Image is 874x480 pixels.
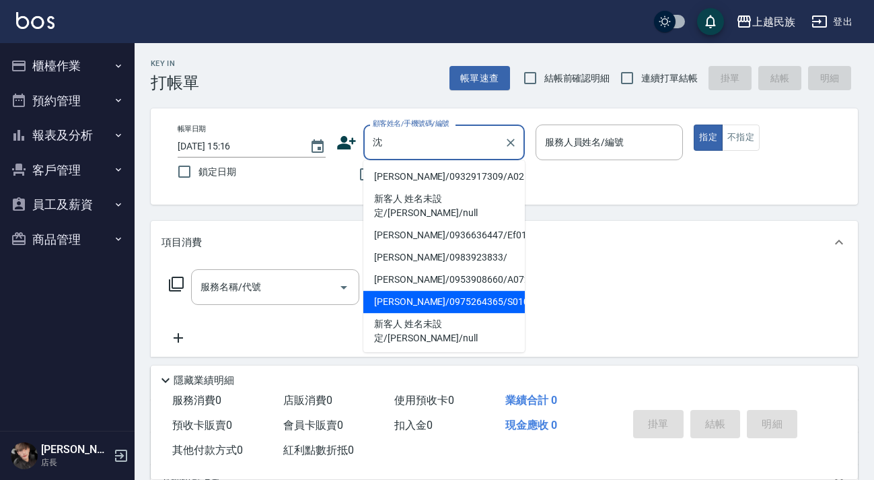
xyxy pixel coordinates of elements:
img: Logo [16,12,54,29]
label: 顧客姓名/手機號碼/編號 [373,118,449,129]
button: save [697,8,724,35]
h2: Key In [151,59,199,68]
li: [PERSON_NAME]/0912695275/A052021 [363,349,525,372]
button: 員工及薪資 [5,187,129,222]
span: 結帳前確認明細 [544,71,610,85]
button: 上越民族 [731,8,801,36]
li: [PERSON_NAME]/0936636447/Ef011812 [363,224,525,246]
li: 新客人 姓名未設定/[PERSON_NAME]/null [363,313,525,349]
button: 登出 [806,9,858,34]
span: 店販消費 0 [283,394,332,407]
button: 櫃檯作業 [5,48,129,83]
span: 會員卡販賣 0 [283,419,343,432]
p: 店長 [41,456,110,469]
span: 扣入金 0 [394,419,433,432]
button: 客戶管理 [5,153,129,188]
button: 商品管理 [5,222,129,257]
label: 帳單日期 [178,124,206,134]
span: 現金應收 0 [505,419,557,432]
span: 紅利點數折抵 0 [283,444,354,456]
button: 帳單速查 [449,66,510,91]
div: 上越民族 [752,13,795,30]
img: Person [11,442,38,469]
div: 項目消費 [151,221,858,264]
span: 業績合計 0 [505,394,557,407]
button: 預約管理 [5,83,129,118]
button: 不指定 [722,125,760,151]
span: 服務消費 0 [172,394,221,407]
button: Choose date, selected date is 2025-09-05 [301,131,334,163]
input: YYYY/MM/DD hh:mm [178,135,296,158]
li: [PERSON_NAME]/0932917309/A021211 [363,166,525,188]
span: 預收卡販賣 0 [172,419,232,432]
p: 項目消費 [161,236,202,250]
button: 指定 [694,125,723,151]
li: [PERSON_NAME]/0953908660/A072422 [363,269,525,291]
h3: 打帳單 [151,73,199,92]
button: 報表及分析 [5,118,129,153]
span: 連續打單結帳 [641,71,698,85]
li: 新客人 姓名未設定/[PERSON_NAME]/null [363,188,525,224]
button: Clear [501,133,520,152]
li: [PERSON_NAME]/0983923833/ [363,246,525,269]
li: [PERSON_NAME]/0975264365/S010622 [363,291,525,313]
span: 其他付款方式 0 [172,444,243,456]
h5: [PERSON_NAME] [41,443,110,456]
span: 使用預收卡 0 [394,394,454,407]
button: Open [333,277,355,298]
p: 隱藏業績明細 [174,374,234,388]
span: 鎖定日期 [198,165,236,179]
